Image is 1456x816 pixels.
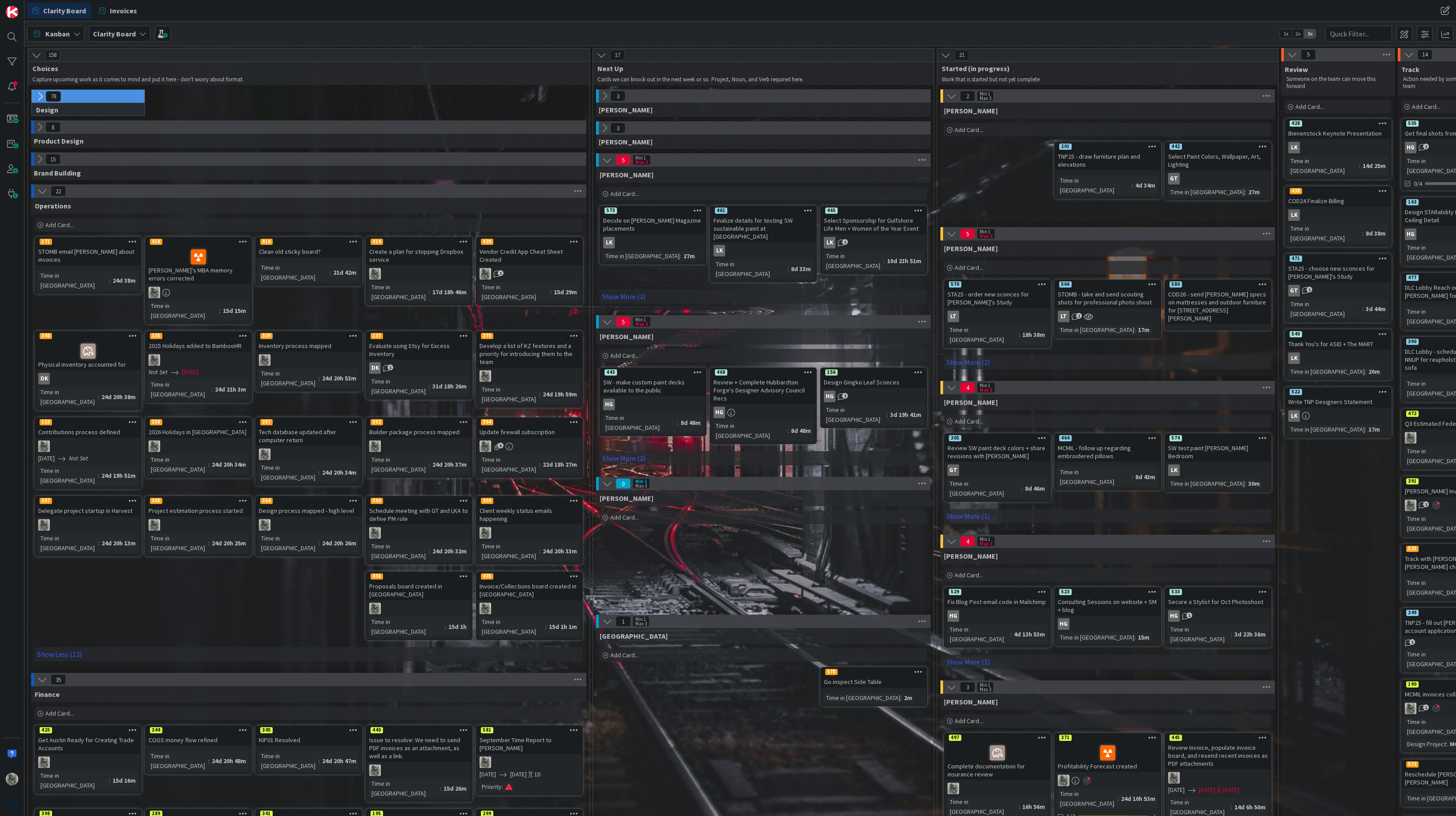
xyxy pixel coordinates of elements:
[1168,173,1180,184] div: GT
[1359,161,1360,171] span: :
[1058,176,1132,195] div: Time in [GEOGRAPHIC_DATA]
[715,369,727,376] div: 468
[1288,224,1362,243] div: Time in [GEOGRAPHIC_DATA]
[603,413,677,432] div: Time in [GEOGRAPHIC_DATA]
[603,237,615,248] div: LK
[6,6,18,18] img: Visit kanbanzone.com
[885,256,924,266] div: 10d 23h 51m
[146,332,251,340] div: 335
[945,288,1050,308] div: STA25 - order new sconces for [PERSON_NAME]'s Study
[36,332,141,370] div: 348Physical inventory accounted for
[603,399,615,410] div: HG
[1406,339,1419,345] div: 390
[1168,187,1245,197] div: Time in [GEOGRAPHIC_DATA]
[1166,288,1270,324] div: COD26 - send [PERSON_NAME] specs on mattresses and outdoor furniture for [STREET_ADDRESS][PERSON_...
[1286,128,1391,139] div: Bienenstock Keynote Presentation
[820,368,927,428] a: 156Design Gingko Leaf SconcesHGTime in [GEOGRAPHIC_DATA]:3d 19h 41m
[1286,187,1391,207] div: 438COD24 Finalize Billing
[1020,330,1047,340] div: 18h 38m
[369,268,381,280] img: PA
[477,246,582,265] div: Vendor Credit App Cheat Sheet Created
[945,280,1050,288] div: 570
[824,251,883,271] div: Time in [GEOGRAPHIC_DATA]
[610,190,639,198] span: Add Card...
[948,325,1019,344] div: Time in [GEOGRAPHIC_DATA]
[182,368,198,377] span: [DATE]
[1170,281,1182,288] div: 580
[1166,173,1270,184] div: GT
[27,3,91,19] a: Clarity Board
[1286,338,1391,350] div: Thank You's for ASID + The MART
[38,271,109,290] div: Time in [GEOGRAPHIC_DATA]
[255,237,362,286] a: 410Clean old sticky board?Time in [GEOGRAPHIC_DATA]:21d 42m
[842,393,848,399] span: 2
[43,5,86,16] span: Clarity Board
[367,238,472,265] div: 414Create a plan for stopping Dropbox service
[481,333,493,339] div: 370
[944,280,1051,348] a: 570STA25 - order new sconces for [PERSON_NAME]'s StudyLTTime in [GEOGRAPHIC_DATA]:18h 38m
[40,239,52,245] div: 171
[149,368,168,376] i: Not Set
[330,268,331,277] span: :
[35,237,141,294] a: 171STOMB email [PERSON_NAME] about invoicesTime in [GEOGRAPHIC_DATA]:24d 38m
[477,370,582,382] div: PA
[430,287,469,297] div: 17d 18h 46m
[38,373,50,384] div: DK
[1288,352,1300,364] div: LK
[601,376,706,396] div: SW - make custom paint decks available to the public
[477,268,582,280] div: PA
[821,207,926,234] div: 465Select Sponsorship for Gulfshore Life Men + Women of the Year Event
[1288,142,1300,153] div: LK
[367,246,472,265] div: Create a plan for stopping Dropbox service
[145,331,252,403] a: 3352025 Holidays added to BambooHRPANot Set[DATE]Time in [GEOGRAPHIC_DATA]:24d 21h 3m
[259,354,270,366] img: PA
[540,389,579,399] div: 24d 19h 59m
[1166,143,1270,151] div: 442
[371,239,383,245] div: 414
[1406,199,1419,205] div: 163
[45,28,70,39] span: Kanban
[821,207,926,215] div: 465
[601,207,706,234] div: 573Decide on [PERSON_NAME] Magazine placements
[1285,186,1391,247] a: 438COD24 Finalize BillingLKTime in [GEOGRAPHIC_DATA]:8d 38m
[1363,228,1388,238] div: 8d 38m
[1286,142,1391,153] div: LK
[711,207,816,242] div: 461Finalize details for testing SW sustainable paint at [GEOGRAPHIC_DATA]
[1055,143,1160,170] div: 201TNP25 - draw furniture plan and elevations
[150,239,162,245] div: 418
[821,376,926,388] div: Design Gingko Leaf Sconces
[1362,304,1363,314] span: :
[711,207,816,215] div: 461
[1286,330,1391,350] div: 540Thank You's for ASID + The MART
[1286,209,1391,221] div: LK
[1405,228,1416,240] div: HG
[256,238,361,257] div: 410Clean old sticky board?
[887,410,888,420] span: :
[476,237,583,305] a: 439Vendor Credit App Cheat Sheet CreatedPATime in [GEOGRAPHIC_DATA]:15d 29m
[371,333,383,339] div: 137
[600,368,706,436] a: 443SW - make custom paint decks available to the publicHGTime in [GEOGRAPHIC_DATA]:8d 48m
[367,362,472,374] div: DK
[1055,280,1160,308] div: 566STOMB - take and send scouting shots for professional photo shoot.
[150,333,162,339] div: 335
[824,237,835,248] div: LK
[1286,255,1391,263] div: 471
[369,362,381,374] div: DK
[710,206,817,282] a: 461Finalize details for testing SW sustainable paint at [GEOGRAPHIC_DATA]LKTime in [GEOGRAPHIC_DA...
[1285,119,1391,179] a: 428Bienenstock Keynote PresentationLKTime in [GEOGRAPHIC_DATA]:14d 25m
[1288,367,1365,376] div: Time in [GEOGRAPHIC_DATA]
[1055,280,1160,288] div: 566
[149,354,160,366] img: PA
[1412,103,1440,111] span: Add Card...
[149,380,211,399] div: Time in [GEOGRAPHIC_DATA]
[1286,410,1391,422] div: LK
[1285,254,1391,322] a: 471STA25 - choose new sconces for [PERSON_NAME]'s StudyGTTime in [GEOGRAPHIC_DATA]:3d 44m
[1134,325,1136,335] span: :
[1055,143,1160,151] div: 201
[821,368,926,376] div: 156
[45,221,74,229] span: Add Card...
[1246,187,1262,197] div: 27m
[320,373,359,383] div: 24d 20h 53m
[1288,156,1359,176] div: Time in [GEOGRAPHIC_DATA]
[366,331,472,400] a: 137Evaluate using Etsy for Excess InventoryDKTime in [GEOGRAPHIC_DATA]:31d 18h 26m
